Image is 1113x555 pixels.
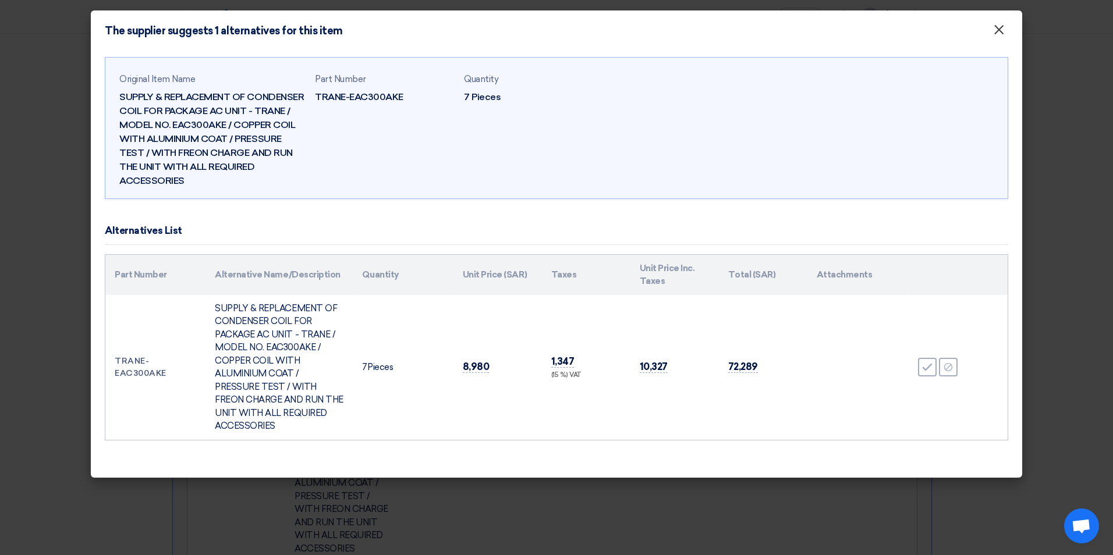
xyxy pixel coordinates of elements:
[119,90,306,188] div: SUPPLY & REPLACEMENT OF CONDENSER COIL FOR PACKAGE AC UNIT - TRANE / MODEL NO. EAC300AKE / COPPER...
[551,371,621,380] div: (15 %) VAT
[719,255,807,295] th: Total (SAR)
[728,361,758,373] span: 72,289
[205,255,353,295] th: Alternative Name/Description
[105,24,343,37] h4: The supplier suggests 1 alternatives for this item
[105,223,182,239] div: Alternatives List
[119,73,306,86] div: Original Item Name
[205,295,353,440] td: SUPPLY & REPLACEMENT OF CONDENSER COIL FOR PACKAGE AC UNIT - TRANE / MODEL NO. EAC300AKE / COPPER...
[807,255,908,295] th: Attachments
[551,355,575,368] span: 1,347
[453,255,542,295] th: Unit Price (SAR)
[362,362,367,372] span: 7
[984,19,1014,42] button: Close
[464,73,604,86] div: Quantity
[640,361,668,373] span: 10,327
[353,295,453,440] td: Pieces
[105,255,205,295] th: Part Number
[463,361,490,373] span: 8,980
[1064,508,1099,543] a: Open chat
[315,90,455,104] div: TRANE-EAC300AKE
[105,295,205,440] td: TRANE-EAC300AKE
[630,255,719,295] th: Unit Price Inc. Taxes
[315,73,455,86] div: Part Number
[542,255,630,295] th: Taxes
[464,90,604,104] div: 7 Pieces
[353,255,453,295] th: Quantity
[993,21,1005,44] span: ×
